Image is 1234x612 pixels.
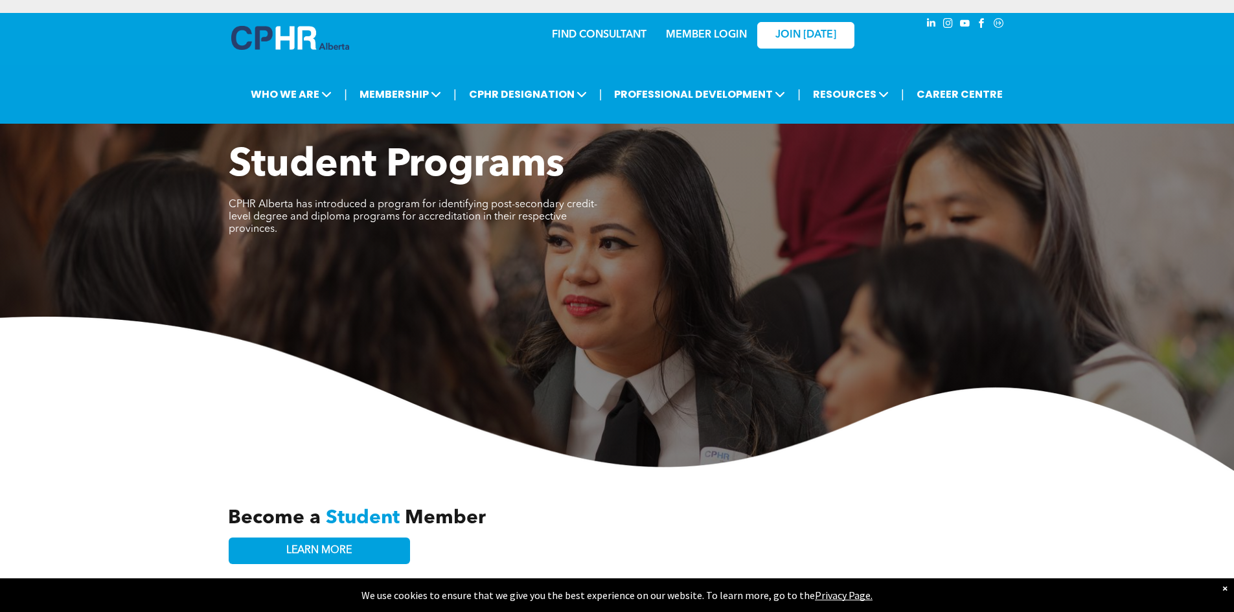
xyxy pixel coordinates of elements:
a: MEMBER LOGIN [666,30,747,40]
li: | [901,81,904,108]
a: JOIN [DATE] [757,22,854,49]
li: | [599,81,602,108]
span: Student [326,508,400,528]
span: MEMBERSHIP [356,82,445,106]
span: WHO WE ARE [247,82,336,106]
a: LEARN MORE [229,538,410,564]
a: FIND CONSULTANT [552,30,646,40]
li: | [453,81,457,108]
div: Dismiss notification [1222,582,1228,595]
li: | [797,81,801,108]
a: CAREER CENTRE [913,82,1007,106]
a: linkedin [924,16,939,34]
span: Become a [228,508,321,528]
span: JOIN [DATE] [775,29,836,41]
a: Privacy Page. [815,589,873,602]
span: PROFESSIONAL DEVELOPMENT [610,82,789,106]
a: facebook [975,16,989,34]
li: | [344,81,347,108]
span: Member [405,508,486,528]
span: CPHR Alberta has introduced a program for identifying post-secondary credit-level degree and dipl... [229,199,597,234]
span: Student Programs [229,146,564,185]
span: LEARN MORE [286,545,352,557]
span: RESOURCES [809,82,893,106]
a: instagram [941,16,955,34]
img: A blue and white logo for cp alberta [231,26,349,50]
a: youtube [958,16,972,34]
a: Social network [992,16,1006,34]
span: CPHR DESIGNATION [465,82,591,106]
